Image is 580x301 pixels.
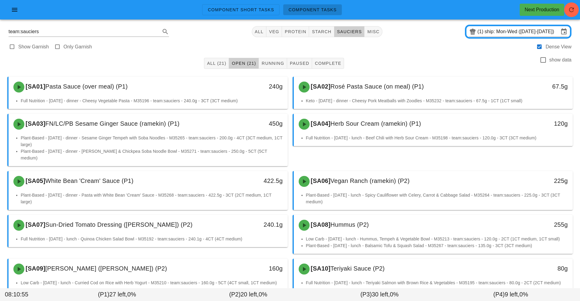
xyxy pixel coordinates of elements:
[330,177,410,184] span: Vegan Ranch (ramekin) (P2)
[310,83,331,90] span: [SA02]
[24,177,45,184] span: [SA05]
[45,120,180,127] span: FN/LC/PB Sesame Ginger Sauce (ramekin) (P1)
[525,6,559,13] div: Next Production
[24,83,45,90] span: [SA01]
[109,291,127,298] span: 27 left,
[288,7,337,12] span: Component Tasks
[255,29,264,34] span: All
[330,265,385,272] span: Teriyaki Sauce (P2)
[283,4,342,15] a: Component Tasks
[282,26,309,37] button: protein
[18,44,49,50] label: Show Garnish
[284,29,306,34] span: protein
[309,26,334,37] button: starch
[45,265,167,272] span: [PERSON_NAME] ([PERSON_NAME]) (P2)
[252,26,266,37] button: All
[21,135,283,148] li: Plant-Based - [DATE] - dinner - Sesame Ginger Tempeh with Soba Noodles - M35265 - team:sauciers -...
[221,176,283,186] div: 422.5g
[506,264,568,273] div: 80g
[306,192,568,205] li: Plant-Based - [DATE] - lunch - Spicy Cauliflower with Celery, Carrot & Cabbage Salad - M35264 - t...
[306,279,568,286] li: Full Nutrition - [DATE] - lunch - Teriyaki Salmon with Brown Rice & Vegetables - M35195 - team:sa...
[202,4,279,15] a: Component Short Tasks
[506,176,568,186] div: 225g
[21,236,283,242] li: Full Nutrition - [DATE] - lunch - Quinoa Chicken Salad Bowl - M35192 - team:sauciers - 240.1g - 4...
[549,57,571,63] label: show data
[204,58,229,69] button: All (21)
[334,26,365,37] button: sauciers
[310,221,331,228] span: [SA08]
[311,29,331,34] span: starch
[266,26,282,37] button: veg
[21,279,283,286] li: Low Carb - [DATE] - lunch - Curried Cod on Rice with Herb Yogurt - M35210 - team:sauciers - 160.0...
[221,119,283,128] div: 450g
[306,236,568,242] li: Low Carb - [DATE] - lunch - Hummus, Tempeh & Vegetable Bowl - M35213 - team:sauciers - 120.0g - 2...
[21,97,283,104] li: Full Nutrition - [DATE] - dinner - Cheesy Vegetable Pasta - M35196 - team:sauciers - 240.0g - 3CT...
[477,29,485,35] div: (1)
[330,120,421,127] span: Herb Sour Cream (ramekin) (P1)
[51,289,183,300] div: (P1) 0%
[372,291,390,298] span: 30 left,
[306,97,568,104] li: Keto - [DATE] - dinner - Cheesy Pork Meatballs with Zoodles - M35232 - team:sauciers - 67.5g - 1C...
[221,82,283,91] div: 240g
[506,82,568,91] div: 67.5g
[310,265,331,272] span: [SA10]
[306,135,568,141] li: Full Nutrition - [DATE] - lunch - Beef Chili with Herb Sour Cream - M35198 - team:sauciers - 120....
[207,61,226,66] span: All (21)
[24,221,45,228] span: [SA07]
[312,58,344,69] button: Complete
[367,29,379,34] span: misc
[269,29,279,34] span: veg
[24,265,45,272] span: [SA09]
[337,29,362,34] span: sauciers
[229,58,259,69] button: Open (21)
[64,44,92,50] label: Only Garnish
[221,220,283,229] div: 240.1g
[330,221,369,228] span: Hummus (P2)
[45,83,128,90] span: Pasta Sauce (over meal) (P1)
[546,44,571,50] label: Dense View
[21,192,283,205] li: Plant-Based - [DATE] - dinner - Pasta with White Bean 'Cream' Sauce - M35268 - team:sauciers - 42...
[506,220,568,229] div: 255g
[259,58,287,69] button: Running
[505,291,519,298] span: 9 left,
[231,61,256,66] span: Open (21)
[207,7,274,12] span: Component Short Tasks
[45,221,193,228] span: Sun-Dried Tomato Dressing ([PERSON_NAME]) (P2)
[306,242,568,249] li: Plant-Based - [DATE] - lunch - Balsamic Tofu & Squash Salad - M35267 - team:sauciers - 135.0g - 3...
[287,58,312,69] button: Paused
[45,177,133,184] span: White Bean 'Cream' Sauce (P1)
[4,289,51,300] div: 08:10:55
[310,177,331,184] span: [SA06]
[241,291,258,298] span: 20 left,
[221,264,283,273] div: 160g
[21,148,283,161] li: Plant-Based - [DATE] - dinner - [PERSON_NAME] & Chickpea Soba Noodle Bowl - M35271 - team:saucier...
[364,26,382,37] button: misc
[310,120,331,127] span: [SA04]
[314,289,445,300] div: (P3) 0%
[290,61,309,66] span: Paused
[506,119,568,128] div: 120g
[24,120,45,127] span: [SA03]
[445,289,576,300] div: (P4) 0%
[261,61,284,66] span: Running
[330,83,424,90] span: Rosé Pasta Sauce (on meal) (P1)
[183,289,314,300] div: (P2) 0%
[315,61,341,66] span: Complete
